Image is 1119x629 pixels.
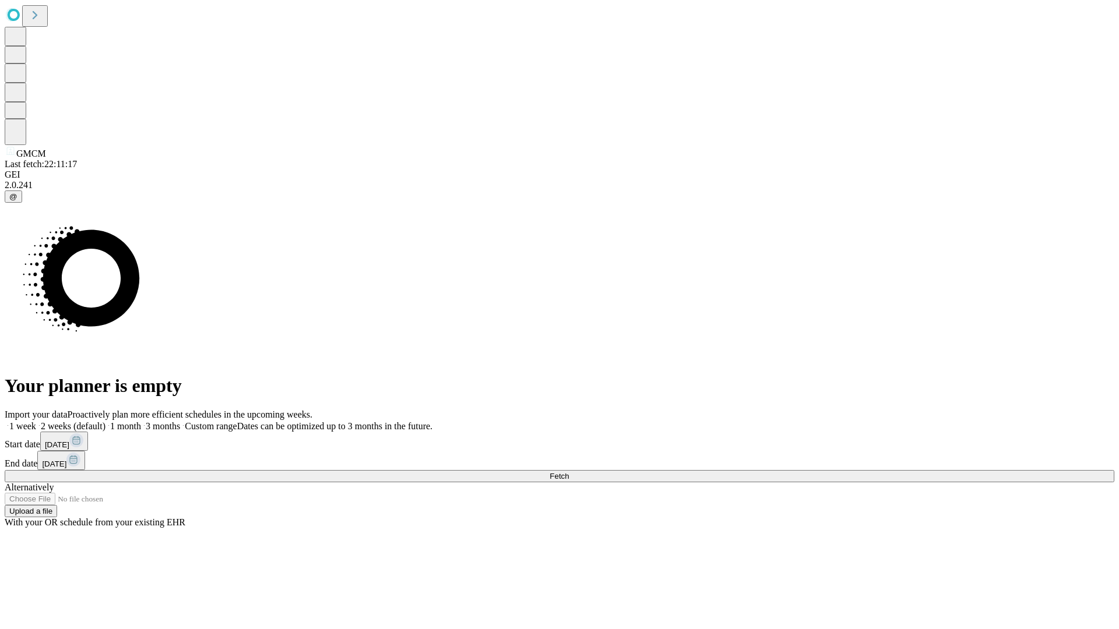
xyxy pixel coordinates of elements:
[5,190,22,203] button: @
[146,421,180,431] span: 3 months
[237,421,432,431] span: Dates can be optimized up to 3 months in the future.
[5,159,77,169] span: Last fetch: 22:11:17
[5,505,57,517] button: Upload a file
[5,517,185,527] span: With your OR schedule from your existing EHR
[5,432,1114,451] div: Start date
[68,409,312,419] span: Proactively plan more efficient schedules in the upcoming weeks.
[5,482,54,492] span: Alternatively
[110,421,141,431] span: 1 month
[40,432,88,451] button: [DATE]
[16,149,46,158] span: GMCM
[5,470,1114,482] button: Fetch
[41,421,105,431] span: 2 weeks (default)
[9,421,36,431] span: 1 week
[5,375,1114,397] h1: Your planner is empty
[42,460,66,468] span: [DATE]
[550,472,569,480] span: Fetch
[5,451,1114,470] div: End date
[5,409,68,419] span: Import your data
[37,451,85,470] button: [DATE]
[185,421,237,431] span: Custom range
[5,169,1114,180] div: GEI
[45,440,69,449] span: [DATE]
[5,180,1114,190] div: 2.0.241
[9,192,17,201] span: @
